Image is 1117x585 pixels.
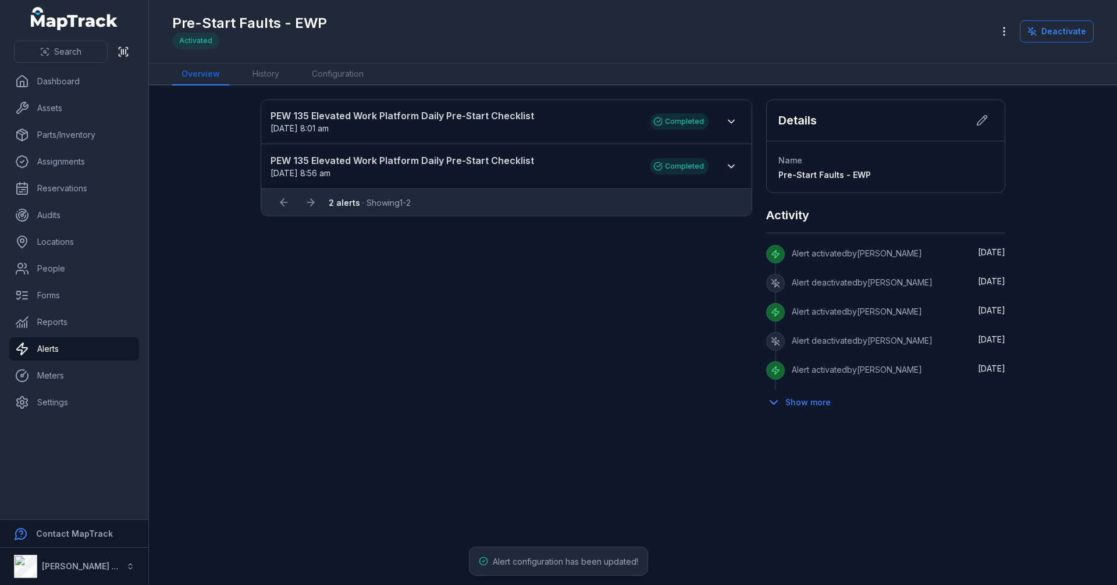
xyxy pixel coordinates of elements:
[792,277,933,287] span: Alert deactivated by [PERSON_NAME]
[792,306,922,316] span: Alert activated by [PERSON_NAME]
[978,247,1005,257] time: 10/8/2025, 8:47:37 AM
[792,248,922,258] span: Alert activated by [PERSON_NAME]
[271,123,329,133] span: [DATE] 8:01 am
[271,154,638,167] strong: PEW 135 Elevated Work Platform Daily Pre-Start Checklist
[271,109,638,134] a: PEW 135 Elevated Work Platform Daily Pre-Start Checklist[DATE] 8:01 am
[650,113,709,130] div: Completed
[493,557,638,566] span: Alert configuration has been updated!
[778,170,871,180] span: Pre-Start Faults - EWP
[42,561,137,571] strong: [PERSON_NAME] Group
[792,336,933,345] span: Alert deactivated by [PERSON_NAME]
[9,177,139,200] a: Reservations
[766,207,809,223] h2: Activity
[271,123,329,133] time: 10/8/2025, 8:01:48 AM
[9,364,139,387] a: Meters
[14,41,108,63] button: Search
[9,230,139,254] a: Locations
[978,247,1005,257] span: [DATE]
[978,305,1005,315] span: [DATE]
[329,198,411,208] span: · Showing 1 - 2
[9,70,139,93] a: Dashboard
[54,46,81,58] span: Search
[766,390,838,415] button: Show more
[271,168,330,178] span: [DATE] 8:56 am
[650,158,709,174] div: Completed
[31,7,118,30] a: MapTrack
[9,311,139,334] a: Reports
[271,168,330,178] time: 9/23/2025, 8:56:18 AM
[9,257,139,280] a: People
[9,123,139,147] a: Parts/Inventory
[978,363,1005,373] span: [DATE]
[778,155,802,165] span: Name
[9,204,139,227] a: Audits
[303,63,373,85] a: Configuration
[36,529,113,538] strong: Contact MapTrack
[271,154,638,179] a: PEW 135 Elevated Work Platform Daily Pre-Start Checklist[DATE] 8:56 am
[978,334,1005,344] span: [DATE]
[243,63,289,85] a: History
[329,198,360,208] strong: 2 alerts
[978,276,1005,286] time: 10/8/2025, 8:47:24 AM
[172,33,219,49] div: Activated
[1020,20,1094,42] button: Deactivate
[778,112,817,129] h2: Details
[9,97,139,120] a: Assets
[9,284,139,307] a: Forms
[978,276,1005,286] span: [DATE]
[172,14,327,33] h1: Pre-Start Faults - EWP
[172,63,229,85] a: Overview
[978,334,1005,344] time: 10/7/2025, 1:33:39 PM
[271,109,638,123] strong: PEW 135 Elevated Work Platform Daily Pre-Start Checklist
[9,337,139,361] a: Alerts
[9,391,139,414] a: Settings
[978,305,1005,315] time: 10/7/2025, 1:34:12 PM
[9,150,139,173] a: Assignments
[978,363,1005,373] time: 9/9/2025, 8:24:22 AM
[792,365,922,374] span: Alert activated by [PERSON_NAME]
